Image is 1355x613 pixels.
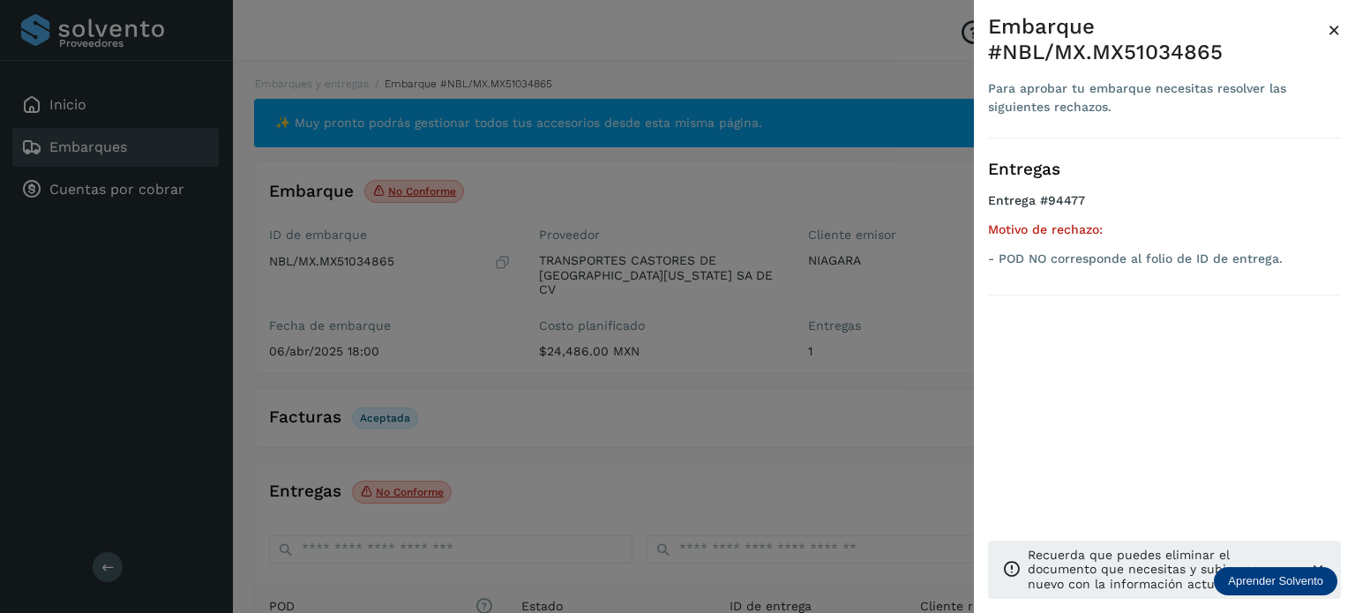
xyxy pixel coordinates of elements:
div: Aprender Solvento [1214,567,1337,595]
p: - POD NO corresponde al folio de ID de entrega. [988,251,1341,266]
div: Embarque #NBL/MX.MX51034865 [988,14,1328,65]
p: Aprender Solvento [1228,574,1323,588]
span: × [1328,18,1341,42]
button: Close [1328,14,1341,46]
h5: Motivo de rechazo: [988,222,1341,237]
h4: Entrega #94477 [988,193,1341,222]
p: Recuerda que puedes eliminar el documento que necesitas y subir uno nuevo con la información actu... [1028,548,1295,592]
div: Para aprobar tu embarque necesitas resolver las siguientes rechazos. [988,79,1328,116]
h3: Entregas [988,160,1341,180]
